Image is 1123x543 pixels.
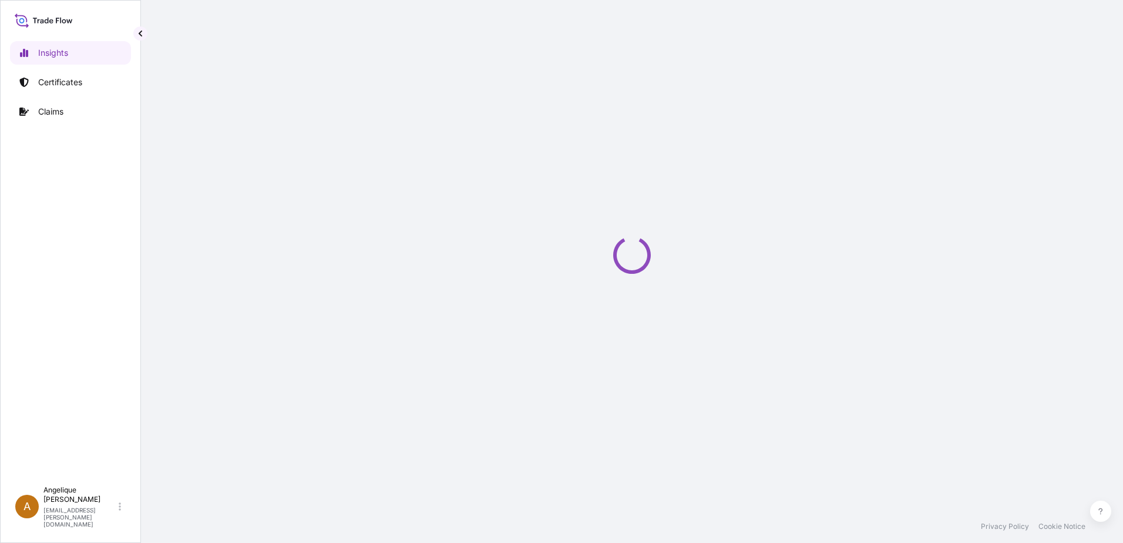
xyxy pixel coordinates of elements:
[981,522,1029,531] a: Privacy Policy
[10,41,131,65] a: Insights
[38,76,82,88] p: Certificates
[10,100,131,123] a: Claims
[23,501,31,512] span: A
[1038,522,1085,531] a: Cookie Notice
[43,507,116,528] p: [EMAIL_ADDRESS][PERSON_NAME][DOMAIN_NAME]
[43,485,116,504] p: Angelique [PERSON_NAME]
[10,71,131,94] a: Certificates
[38,47,68,59] p: Insights
[38,106,63,118] p: Claims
